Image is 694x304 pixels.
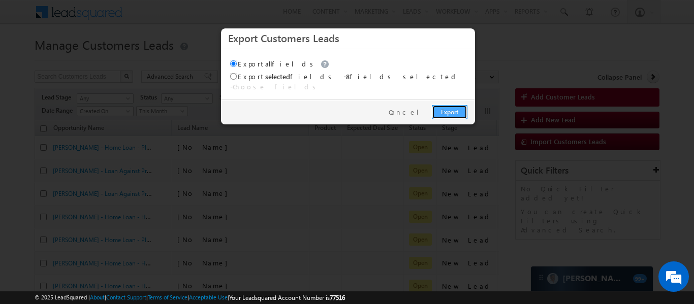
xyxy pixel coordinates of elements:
textarea: Type your message and hit 'Enter' [13,94,185,226]
span: all [265,59,272,68]
h3: Export Customers Leads [228,29,468,47]
label: Export fields [230,59,332,68]
span: - [230,82,320,91]
span: 8 [346,72,350,81]
span: © 2025 LeadSquared | | | | | [35,293,345,302]
a: Cancel [389,108,427,117]
a: Export [432,105,467,119]
a: About [90,294,105,300]
a: Choose fields [233,82,320,91]
img: d_60004797649_company_0_60004797649 [17,53,43,66]
a: Contact Support [106,294,146,300]
label: Export fields [230,72,335,81]
a: Terms of Service [148,294,187,300]
span: Your Leadsquared Account Number is [229,294,345,301]
input: Exportallfields [230,60,237,67]
span: selected [265,72,290,81]
em: Start Chat [138,234,184,248]
span: - fields selected [343,72,459,81]
input: Exportselectedfields [230,73,237,80]
div: Chat with us now [53,53,171,66]
span: 77516 [330,294,345,301]
a: Acceptable Use [189,294,228,300]
div: Minimize live chat window [167,5,191,29]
